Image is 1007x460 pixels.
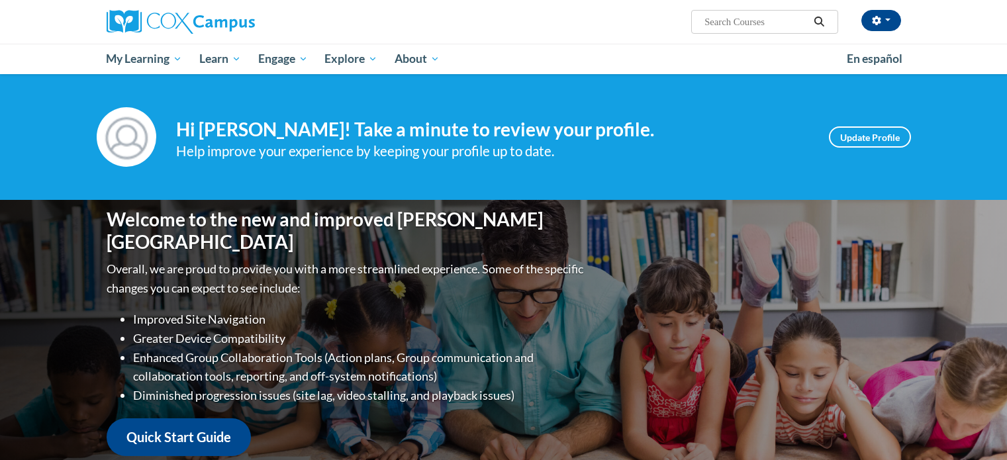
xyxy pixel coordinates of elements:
[107,10,358,34] a: Cox Campus
[133,329,587,348] li: Greater Device Compatibility
[106,51,182,67] span: My Learning
[107,259,587,298] p: Overall, we are proud to provide you with a more streamlined experience. Some of the specific cha...
[98,44,191,74] a: My Learning
[133,348,587,387] li: Enhanced Group Collaboration Tools (Action plans, Group communication and collaboration tools, re...
[250,44,316,74] a: Engage
[199,51,241,67] span: Learn
[395,51,440,67] span: About
[847,52,902,66] span: En español
[107,418,251,456] a: Quick Start Guide
[87,44,921,74] div: Main menu
[191,44,250,74] a: Learn
[829,126,911,148] a: Update Profile
[176,140,809,162] div: Help improve your experience by keeping your profile up to date.
[838,45,911,73] a: En español
[107,10,255,34] img: Cox Campus
[133,386,587,405] li: Diminished progression issues (site lag, video stalling, and playback issues)
[703,14,809,30] input: Search Courses
[133,310,587,329] li: Improved Site Navigation
[107,208,587,253] h1: Welcome to the new and improved [PERSON_NAME][GEOGRAPHIC_DATA]
[176,118,809,141] h4: Hi [PERSON_NAME]! Take a minute to review your profile.
[954,407,996,449] iframe: Button to launch messaging window
[386,44,448,74] a: About
[97,107,156,167] img: Profile Image
[809,14,829,30] button: Search
[316,44,386,74] a: Explore
[861,10,901,31] button: Account Settings
[324,51,377,67] span: Explore
[258,51,308,67] span: Engage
